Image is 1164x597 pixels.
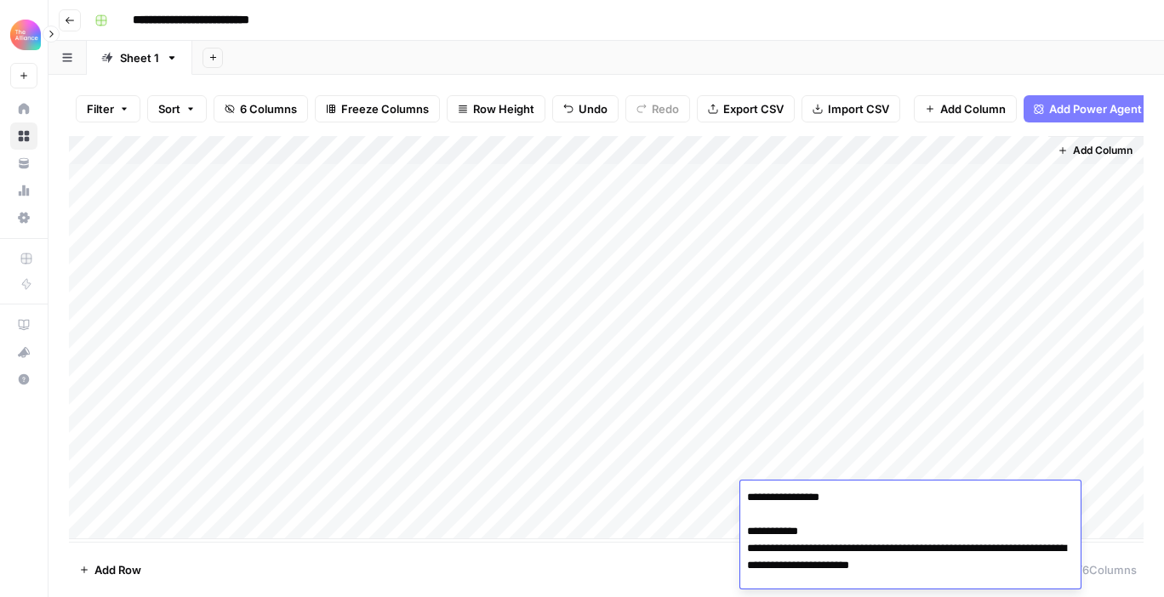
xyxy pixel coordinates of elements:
button: 6 Columns [214,95,308,122]
img: Alliance Logo [10,20,41,50]
button: Export CSV [697,95,795,122]
button: Help + Support [10,366,37,393]
a: Usage [10,177,37,204]
span: Sort [158,100,180,117]
a: Browse [10,122,37,150]
span: Freeze Columns [341,100,429,117]
button: Row Height [447,95,545,122]
span: Redo [652,100,679,117]
div: Sheet 1 [120,49,159,66]
span: Import CSV [828,100,889,117]
a: Your Data [10,150,37,177]
button: Freeze Columns [315,95,440,122]
span: Undo [579,100,608,117]
button: Workspace: Alliance [10,14,37,56]
button: Undo [552,95,619,122]
div: 6/6 Columns [1049,556,1144,583]
button: Add Row [69,556,151,583]
button: Sort [147,95,207,122]
span: Row Height [473,100,534,117]
button: Redo [625,95,690,122]
a: Settings [10,204,37,231]
button: Add Column [1051,139,1139,162]
button: What's new? [10,338,37,366]
span: Add Column [940,100,1006,117]
span: Add Row [94,561,141,578]
div: What's new? [11,339,37,365]
a: Sheet 1 [87,41,192,75]
button: Add Power Agent [1024,95,1152,122]
button: Filter [76,95,140,122]
a: Home [10,95,37,122]
span: Add Column [1073,143,1133,158]
span: Add Power Agent [1049,100,1142,117]
span: Filter [87,100,114,117]
button: Add Column [914,95,1017,122]
span: 6 Columns [240,100,297,117]
span: Export CSV [723,100,784,117]
a: AirOps Academy [10,311,37,338]
button: Import CSV [802,95,900,122]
